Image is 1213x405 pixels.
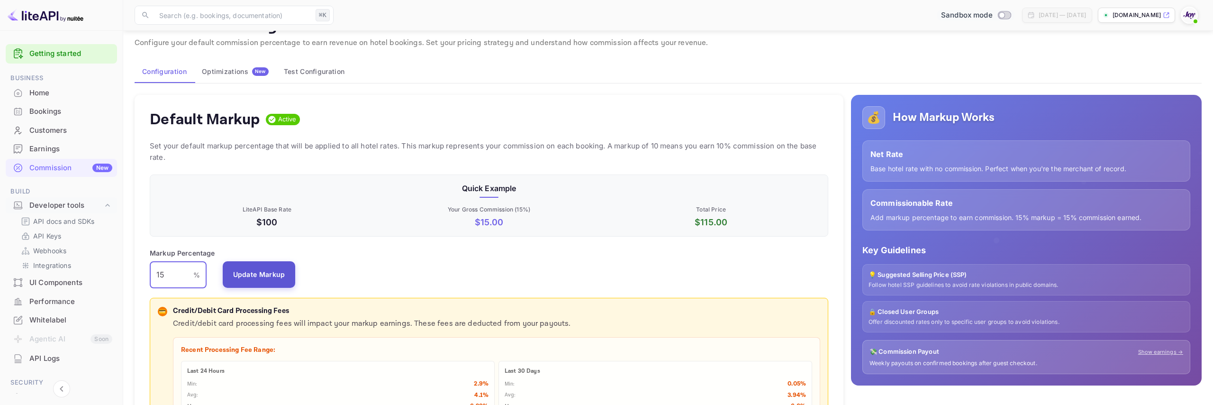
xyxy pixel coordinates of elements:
div: API Logs [6,350,117,368]
a: CommissionNew [6,159,117,176]
div: Team management [29,392,112,403]
p: 3.94 % [788,391,806,400]
div: Customers [29,125,112,136]
p: 💡 Suggested Selling Price (SSP) [869,270,1184,280]
p: [DOMAIN_NAME] [1113,11,1161,19]
span: Active [274,115,300,124]
p: 2.9 % [474,379,489,389]
input: 0 [150,262,193,288]
p: Avg: [187,391,199,399]
div: Earnings [29,144,112,155]
div: Performance [6,293,117,311]
a: Performance [6,293,117,310]
p: Offer discounted rates only to specific user groups to avoid violations. [869,318,1184,326]
p: Credit/Debit Card Processing Fees [173,306,820,317]
div: Bookings [6,102,117,121]
p: 4.1 % [474,391,489,400]
div: API Logs [29,353,112,364]
div: UI Components [6,274,117,292]
span: Sandbox mode [941,10,993,21]
a: API Logs [6,350,117,367]
p: Avg: [505,391,516,399]
div: API docs and SDKs [17,214,113,228]
a: UI Components [6,274,117,291]
a: API docs and SDKs [21,216,109,226]
div: API Keys [17,229,113,243]
a: Bookings [6,102,117,120]
p: $100 [158,216,376,229]
p: Net Rate [870,148,1182,160]
div: Developer tools [29,200,103,211]
div: Webhooks [17,244,113,258]
button: Configuration [135,60,194,83]
p: Min: [505,380,515,388]
div: Optimizations [202,67,269,76]
p: Key Guidelines [862,244,1190,257]
p: API docs and SDKs [33,216,95,226]
div: [DATE] — [DATE] [1039,11,1086,19]
p: Configure your default commission percentage to earn revenue on hotel bookings. Set your pricing ... [135,37,1202,49]
p: Base hotel rate with no commission. Perfect when you're the merchant of record. [870,164,1182,174]
div: ⌘K [316,9,330,21]
img: With Joy [1182,8,1197,23]
p: $ 115.00 [602,216,820,229]
a: API Keys [21,231,109,241]
p: Last 24 Hours [187,367,489,376]
span: New [252,68,269,74]
div: Commission [29,163,112,174]
div: Developer tools [6,197,117,214]
a: Getting started [29,48,112,59]
a: Show earnings → [1138,348,1183,356]
p: $ 15.00 [380,216,598,229]
span: Build [6,186,117,197]
p: Set your default markup percentage that will be applied to all hotel rates. This markup represent... [150,140,828,163]
a: Home [6,84,117,101]
span: Security [6,377,117,388]
button: Update Markup [223,261,296,288]
div: Earnings [6,140,117,158]
p: 🔒 Closed User Groups [869,307,1184,317]
div: Getting started [6,44,117,64]
div: Performance [29,296,112,307]
p: Last 30 Days [505,367,806,376]
p: Quick Example [158,183,820,194]
p: Follow hotel SSP guidelines to avoid rate violations in public domains. [869,281,1184,289]
p: Credit/debit card processing fees will impact your markup earnings. These fees are deducted from ... [173,318,820,330]
p: Recent Processing Fee Range: [181,345,812,355]
div: Integrations [17,258,113,272]
p: Markup Percentage [150,248,215,258]
p: Your Gross Commission ( 15 %) [380,205,598,214]
p: 💰 [867,109,881,126]
p: 0.05 % [788,379,806,389]
input: Search (e.g. bookings, documentation) [154,6,312,25]
div: Home [6,84,117,102]
p: Total Price [602,205,820,214]
div: Switch to Production mode [937,10,1014,21]
a: Webhooks [21,246,109,256]
div: Customers [6,121,117,140]
div: CommissionNew [6,159,117,177]
a: Customers [6,121,117,139]
div: Home [29,88,112,99]
p: Integrations [33,260,71,270]
div: Whitelabel [29,315,112,326]
a: Integrations [21,260,109,270]
p: Weekly payouts on confirmed bookings after guest checkout. [869,359,1183,368]
p: Commissionable Rate [870,197,1182,209]
button: Collapse navigation [53,380,70,397]
p: Commission Management [135,17,1202,36]
p: Min: [187,380,198,388]
p: % [193,270,200,280]
button: Test Configuration [276,60,352,83]
p: 💸 Commission Payout [869,347,939,357]
p: Add markup percentage to earn commission. 15% markup = 15% commission earned. [870,212,1182,222]
div: Bookings [29,106,112,117]
img: LiteAPI logo [8,8,83,23]
h5: How Markup Works [893,110,995,125]
a: Whitelabel [6,311,117,329]
div: UI Components [29,277,112,288]
div: New [92,164,112,172]
p: API Keys [33,231,61,241]
div: Whitelabel [6,311,117,330]
p: 💳 [159,307,166,316]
